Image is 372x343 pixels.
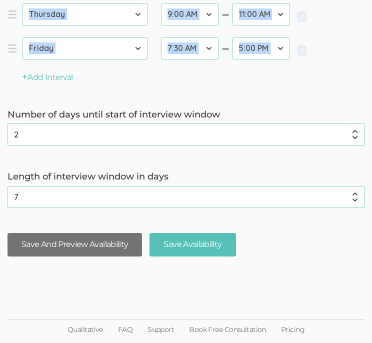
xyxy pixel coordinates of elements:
button: Save And Preview Availability [7,233,142,256]
a: FAQ [110,319,140,339]
iframe: Chat Widget [322,295,372,343]
a: Pricing [273,319,312,339]
a: Qualitative [60,319,110,339]
span: × [297,45,307,55]
button: Add Interval [22,72,73,83]
label: Number of days until start of interview window [7,108,364,121]
a: Support [140,319,181,339]
label: Length of interview window in days [7,170,364,183]
a: Book Free Consultation [181,319,273,339]
span: × [297,11,307,21]
input: Save Availability [149,233,235,256]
